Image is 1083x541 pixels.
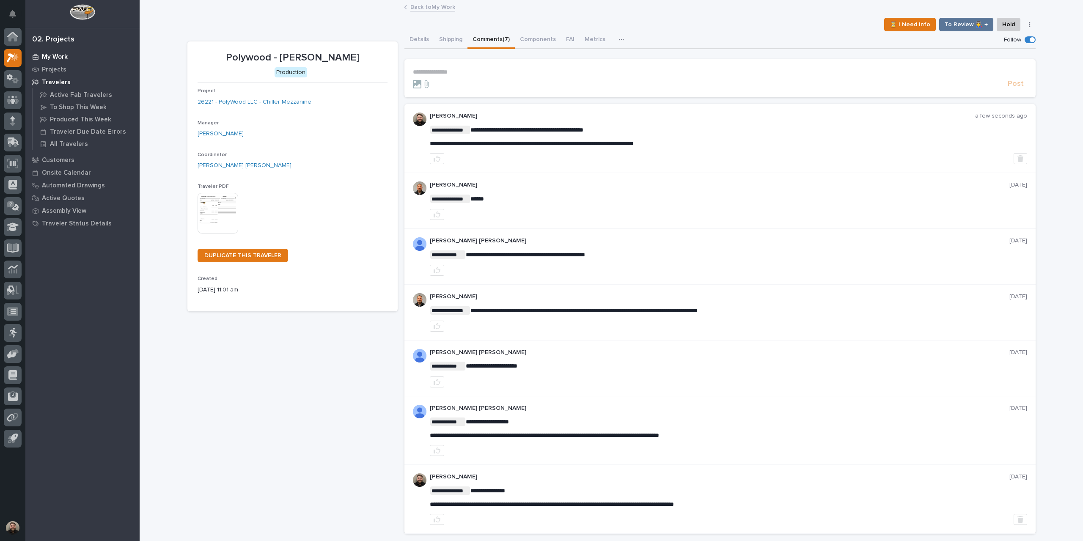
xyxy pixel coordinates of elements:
[410,2,455,11] a: Back toMy Work
[42,66,66,74] p: Projects
[430,181,1009,189] p: [PERSON_NAME]
[1009,181,1027,189] p: [DATE]
[997,18,1020,31] button: Hold
[467,31,515,49] button: Comments (7)
[430,265,444,276] button: like this post
[198,98,311,107] a: 26221 - PolyWood LLC - Chiller Mezzanine
[198,184,229,189] span: Traveler PDF
[198,121,219,126] span: Manager
[198,129,244,138] a: [PERSON_NAME]
[430,376,444,387] button: like this post
[198,161,291,170] a: [PERSON_NAME] [PERSON_NAME]
[25,217,140,230] a: Traveler Status Details
[413,405,426,418] img: AD_cMMRcK_lR-hunIWE1GUPcUjzJ19X9Uk7D-9skk6qMORDJB_ZroAFOMmnE07bDdh4EHUMJPuIZ72TfOWJm2e1TqCAEecOOP...
[198,276,217,281] span: Created
[1004,79,1027,89] button: Post
[25,204,140,217] a: Assembly View
[975,113,1027,120] p: a few seconds ago
[430,237,1009,244] p: [PERSON_NAME] [PERSON_NAME]
[198,152,227,157] span: Coordinator
[430,209,444,220] button: like this post
[434,31,467,49] button: Shipping
[1009,293,1027,300] p: [DATE]
[413,113,426,126] img: ACg8ocLB2sBq07NhafZLDpfZztpbDqa4HYtD3rBf5LhdHf4k=s96-c
[1002,19,1015,30] span: Hold
[413,349,426,362] img: AD_cMMRcK_lR-hunIWE1GUPcUjzJ19X9Uk7D-9skk6qMORDJB_ZroAFOMmnE07bDdh4EHUMJPuIZ72TfOWJm2e1TqCAEecOOP...
[890,19,930,30] span: ⏳ I Need Info
[1004,36,1021,44] p: Follow
[25,166,140,179] a: Onsite Calendar
[42,53,68,61] p: My Work
[430,405,1009,412] p: [PERSON_NAME] [PERSON_NAME]
[25,50,140,63] a: My Work
[1009,237,1027,244] p: [DATE]
[884,18,936,31] button: ⏳ I Need Info
[430,514,444,525] button: like this post
[430,153,444,164] button: like this post
[50,116,111,124] p: Produced This Week
[198,249,288,262] a: DUPLICATE THIS TRAVELER
[25,179,140,192] a: Automated Drawings
[4,519,22,537] button: users-avatar
[25,76,140,88] a: Travelers
[430,473,1009,481] p: [PERSON_NAME]
[50,104,107,111] p: To Shop This Week
[70,4,95,20] img: Workspace Logo
[430,293,1009,300] p: [PERSON_NAME]
[430,445,444,456] button: like this post
[1009,473,1027,481] p: [DATE]
[1009,349,1027,356] p: [DATE]
[25,63,140,76] a: Projects
[42,207,86,215] p: Assembly View
[50,128,126,136] p: Traveler Due Date Errors
[33,126,140,137] a: Traveler Due Date Errors
[945,19,988,30] span: To Review 👨‍🏭 →
[42,157,74,164] p: Customers
[33,89,140,101] a: Active Fab Travelers
[42,169,91,177] p: Onsite Calendar
[33,113,140,125] a: Produced This Week
[32,35,74,44] div: 02. Projects
[25,192,140,204] a: Active Quotes
[50,91,112,99] p: Active Fab Travelers
[413,181,426,195] img: ACg8ocJcz4vZ21Cj6ND81c1DV7NvJtHTK7wKtHfHTJcpF4JkkkB-Ka8=s96-c
[42,182,105,189] p: Automated Drawings
[11,10,22,24] div: Notifications
[42,195,85,202] p: Active Quotes
[33,101,140,113] a: To Shop This Week
[939,18,993,31] button: To Review 👨‍🏭 →
[198,88,215,93] span: Project
[580,31,610,49] button: Metrics
[1014,514,1027,525] button: Delete post
[404,31,434,49] button: Details
[413,473,426,487] img: ACg8ocLB2sBq07NhafZLDpfZztpbDqa4HYtD3rBf5LhdHf4k=s96-c
[42,79,71,86] p: Travelers
[515,31,561,49] button: Components
[430,349,1009,356] p: [PERSON_NAME] [PERSON_NAME]
[42,220,112,228] p: Traveler Status Details
[275,67,307,78] div: Production
[50,140,88,148] p: All Travelers
[430,321,444,332] button: like this post
[1014,153,1027,164] button: Delete post
[561,31,580,49] button: FAI
[4,5,22,23] button: Notifications
[413,293,426,307] img: ACg8ocJcz4vZ21Cj6ND81c1DV7NvJtHTK7wKtHfHTJcpF4JkkkB-Ka8=s96-c
[1008,79,1024,89] span: Post
[413,237,426,251] img: AD_cMMRcK_lR-hunIWE1GUPcUjzJ19X9Uk7D-9skk6qMORDJB_ZroAFOMmnE07bDdh4EHUMJPuIZ72TfOWJm2e1TqCAEecOOP...
[198,286,388,294] p: [DATE] 11:01 am
[1009,405,1027,412] p: [DATE]
[430,113,975,120] p: [PERSON_NAME]
[204,253,281,258] span: DUPLICATE THIS TRAVELER
[25,154,140,166] a: Customers
[198,52,388,64] p: Polywood - [PERSON_NAME]
[33,138,140,150] a: All Travelers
